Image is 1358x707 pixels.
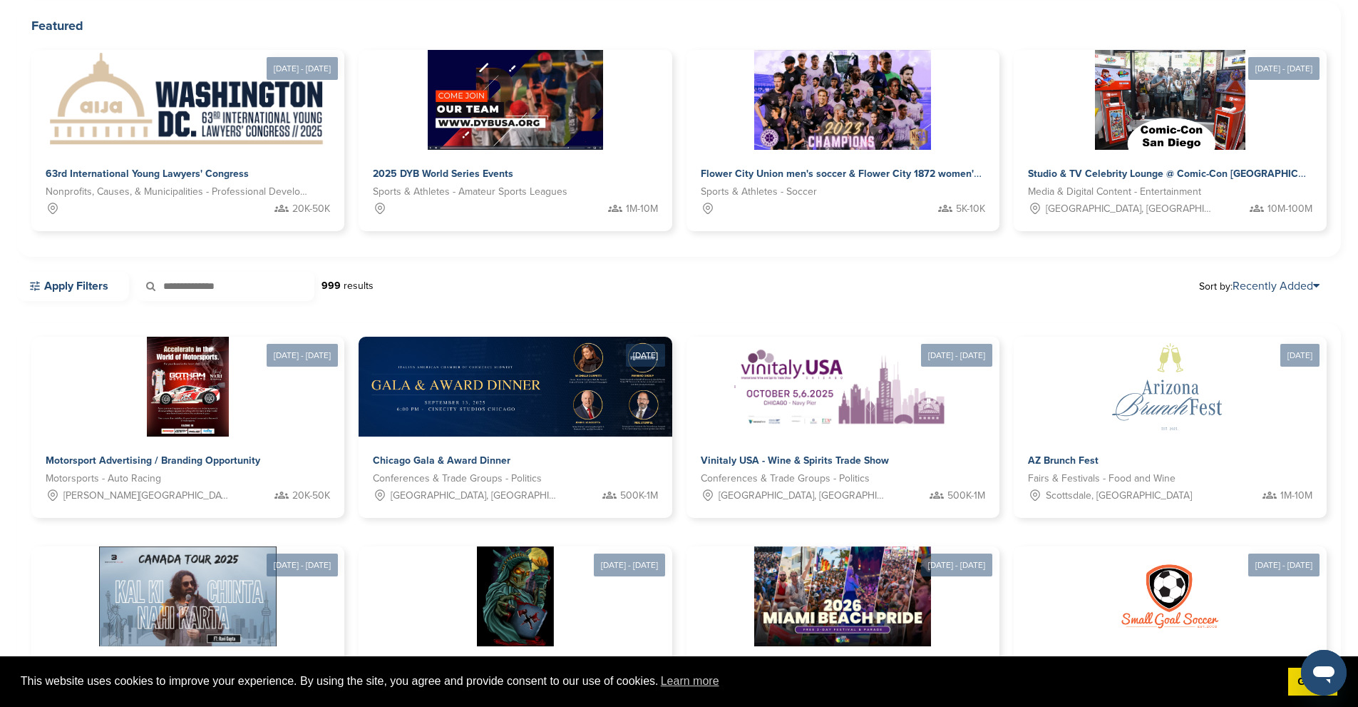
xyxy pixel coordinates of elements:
[322,280,341,292] strong: 999
[46,168,249,180] span: 63rd International Young Lawyers' Congress
[701,471,870,487] span: Conferences & Trade Groups - Politics
[1028,471,1176,487] span: Fairs & Festivals - Food and Wine
[1046,201,1213,217] span: [GEOGRAPHIC_DATA], [GEOGRAPHIC_DATA]
[921,554,992,576] div: [DATE] - [DATE]
[1014,314,1327,518] a: [DATE] Sponsorpitch & AZ Brunch Fest Fairs & Festivals - Food and Wine Scottsdale, [GEOGRAPHIC_DA...
[1028,454,1099,467] span: AZ Brunch Fest
[292,488,330,504] span: 20K-50K
[63,488,231,504] span: [PERSON_NAME][GEOGRAPHIC_DATA][PERSON_NAME], [GEOGRAPHIC_DATA], [GEOGRAPHIC_DATA], [GEOGRAPHIC_DA...
[1280,344,1320,367] div: [DATE]
[267,344,338,367] div: [DATE] - [DATE]
[626,201,658,217] span: 1M-10M
[31,314,344,518] a: [DATE] - [DATE] Sponsorpitch & Motorsport Advertising / Branding Opportunity Motorsports - Auto R...
[344,280,374,292] span: results
[1014,27,1327,231] a: [DATE] - [DATE] Sponsorpitch & Studio & TV Celebrity Lounge @ Comic-Con [GEOGRAPHIC_DATA]. Over 3...
[359,50,672,231] a: Sponsorpitch & 2025 DYB World Series Events Sports & Athletes - Amateur Sports Leagues 1M-10M
[1095,50,1245,150] img: Sponsorpitch &
[292,201,330,217] span: 20K-50K
[701,168,1012,180] span: Flower City Union men's soccer & Flower City 1872 women's soccer
[1301,650,1347,696] iframe: Button to launch messaging window
[1248,554,1320,576] div: [DATE] - [DATE]
[1288,668,1337,696] a: dismiss cookie message
[46,471,161,487] span: Motorsports - Auto Racing
[1199,280,1320,292] span: Sort by:
[373,184,567,200] span: Sports & Athletes - Amateur Sports Leagues
[147,337,229,437] img: Sponsorpitch &
[46,184,309,200] span: Nonprofits, Causes, & Municipalities - Professional Development
[686,314,999,518] a: [DATE] - [DATE] Sponsorpitch & Vinitaly USA - Wine & Spirits Trade Show Conferences & Trade Group...
[659,671,721,692] a: learn more about cookies
[1280,488,1312,504] span: 1M-10M
[267,554,338,576] div: [DATE] - [DATE]
[1046,488,1192,504] span: Scottsdale, [GEOGRAPHIC_DATA]
[947,488,985,504] span: 500K-1M
[719,488,886,504] span: [GEOGRAPHIC_DATA], [GEOGRAPHIC_DATA]
[754,546,932,646] img: Sponsorpitch &
[1028,184,1201,200] span: Media & Digital Content - Entertainment
[428,50,604,150] img: Sponsorpitch &
[359,337,701,437] img: Sponsorpitch &
[373,454,510,467] span: Chicago Gala & Award Dinner
[99,546,277,646] img: Sponsorpitch &
[46,50,329,150] img: Sponsorpitch &
[1233,279,1320,293] a: Recently Added
[373,471,542,487] span: Conferences & Trade Groups - Politics
[754,50,932,150] img: Sponsorpitch &
[921,344,992,367] div: [DATE] - [DATE]
[267,57,338,80] div: [DATE] - [DATE]
[731,337,954,437] img: Sponsorpitch &
[620,488,658,504] span: 500K-1M
[686,50,999,231] a: Sponsorpitch & Flower City Union men's soccer & Flower City 1872 women's soccer Sports & Athletes...
[391,488,558,504] span: [GEOGRAPHIC_DATA], [GEOGRAPHIC_DATA]
[17,271,129,301] a: Apply Filters
[701,184,817,200] span: Sports & Athletes - Soccer
[701,454,889,467] span: Vinitaly USA - Wine & Spirits Trade Show
[1120,546,1220,646] img: Sponsorpitch &
[594,554,665,576] div: [DATE] - [DATE]
[31,16,1327,36] h2: Featured
[956,201,985,217] span: 5K-10K
[31,27,344,231] a: [DATE] - [DATE] Sponsorpitch & 63rd International Young Lawyers' Congress Nonprofits, Causes, & M...
[1267,201,1312,217] span: 10M-100M
[1070,337,1270,437] img: Sponsorpitch &
[477,546,554,646] img: Sponsorpitch &
[373,168,513,180] span: 2025 DYB World Series Events
[46,454,260,467] span: Motorsport Advertising / Branding Opportunity
[359,314,672,518] a: [DATE] Sponsorpitch & Chicago Gala & Award Dinner Conferences & Trade Groups - Politics [GEOGRAPH...
[1248,57,1320,80] div: [DATE] - [DATE]
[21,671,1277,692] span: This website uses cookies to improve your experience. By using the site, you agree and provide co...
[626,344,665,367] div: [DATE]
